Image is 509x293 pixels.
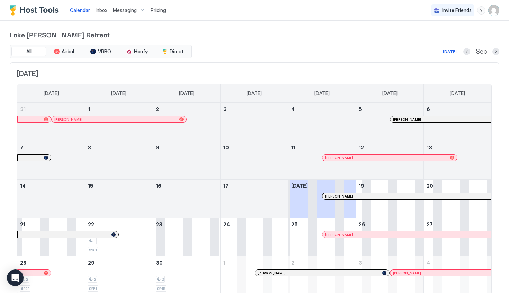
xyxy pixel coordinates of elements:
[20,221,25,227] span: 21
[21,286,29,291] span: $323
[443,84,472,103] a: Saturday
[7,269,24,286] div: Open Intercom Messenger
[288,218,356,256] td: September 25, 2025
[356,180,424,218] td: September 19, 2025
[221,180,288,192] a: September 17, 2025
[179,90,194,97] span: [DATE]
[44,90,59,97] span: [DATE]
[424,180,491,192] a: September 20, 2025
[356,141,423,154] a: September 12, 2025
[134,48,148,55] span: Houfy
[156,221,162,227] span: 23
[153,141,221,180] td: September 9, 2025
[153,180,221,192] a: September 16, 2025
[291,221,298,227] span: 25
[96,7,107,14] a: Inbox
[356,218,424,256] td: September 26, 2025
[85,256,153,269] a: September 29, 2025
[170,48,184,55] span: Direct
[288,141,356,180] td: September 11, 2025
[70,7,90,13] span: Calendar
[314,90,330,97] span: [DATE]
[424,141,491,154] a: September 13, 2025
[288,141,356,154] a: September 11, 2025
[98,48,111,55] span: VRBO
[488,5,499,16] div: User profile
[288,103,356,116] a: September 4, 2025
[156,183,161,189] span: 16
[156,145,159,150] span: 9
[288,180,356,218] td: September 18, 2025
[153,218,221,231] a: September 23, 2025
[70,7,90,14] a: Calendar
[153,256,221,269] a: September 30, 2025
[54,117,82,122] span: [PERSON_NAME]
[153,180,221,218] td: September 16, 2025
[119,47,154,56] button: Houfy
[88,106,90,112] span: 1
[442,47,458,56] button: [DATE]
[88,260,95,266] span: 29
[221,103,288,116] a: September 3, 2025
[26,48,32,55] span: All
[85,141,153,154] a: September 8, 2025
[356,103,423,116] a: September 5, 2025
[325,156,454,160] div: [PERSON_NAME]
[47,47,82,56] button: Airbnb
[423,180,491,218] td: September 20, 2025
[89,286,97,291] span: $251
[221,218,288,256] td: September 24, 2025
[83,47,118,56] button: VRBO
[96,7,107,13] span: Inbox
[375,84,404,103] a: Friday
[221,256,288,269] a: October 1, 2025
[424,256,491,269] a: October 4, 2025
[427,145,432,150] span: 13
[17,103,85,141] td: August 31, 2025
[258,271,386,275] div: [PERSON_NAME]
[291,260,294,266] span: 2
[17,218,85,231] a: September 21, 2025
[423,103,491,141] td: September 6, 2025
[492,48,499,55] button: Next month
[325,156,353,160] span: [PERSON_NAME]
[359,221,365,227] span: 26
[153,103,221,141] td: September 2, 2025
[359,106,362,112] span: 5
[153,103,221,116] a: September 2, 2025
[424,218,491,231] a: September 27, 2025
[151,7,166,13] span: Pricing
[10,5,62,16] a: Host Tools Logo
[85,180,153,218] td: September 15, 2025
[223,221,230,227] span: 24
[223,106,227,112] span: 3
[85,141,153,180] td: September 8, 2025
[359,145,364,150] span: 12
[427,221,433,227] span: 27
[291,106,295,112] span: 4
[157,286,165,291] span: $245
[85,103,153,141] td: September 1, 2025
[221,103,288,141] td: September 3, 2025
[427,260,430,266] span: 4
[393,117,421,122] span: [PERSON_NAME]
[156,260,163,266] span: 30
[477,6,485,15] div: menu
[325,194,353,199] span: [PERSON_NAME]
[17,141,85,154] a: September 7, 2025
[240,84,269,103] a: Wednesday
[37,84,66,103] a: Sunday
[85,103,153,116] a: September 1, 2025
[356,256,423,269] a: October 3, 2025
[288,180,356,192] a: September 18, 2025
[221,141,288,180] td: September 10, 2025
[113,7,137,13] span: Messaging
[288,103,356,141] td: September 4, 2025
[20,260,26,266] span: 28
[153,141,221,154] a: September 9, 2025
[325,232,353,237] span: [PERSON_NAME]
[463,48,470,55] button: Previous month
[221,141,288,154] a: September 10, 2025
[62,48,76,55] span: Airbnb
[88,145,91,150] span: 8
